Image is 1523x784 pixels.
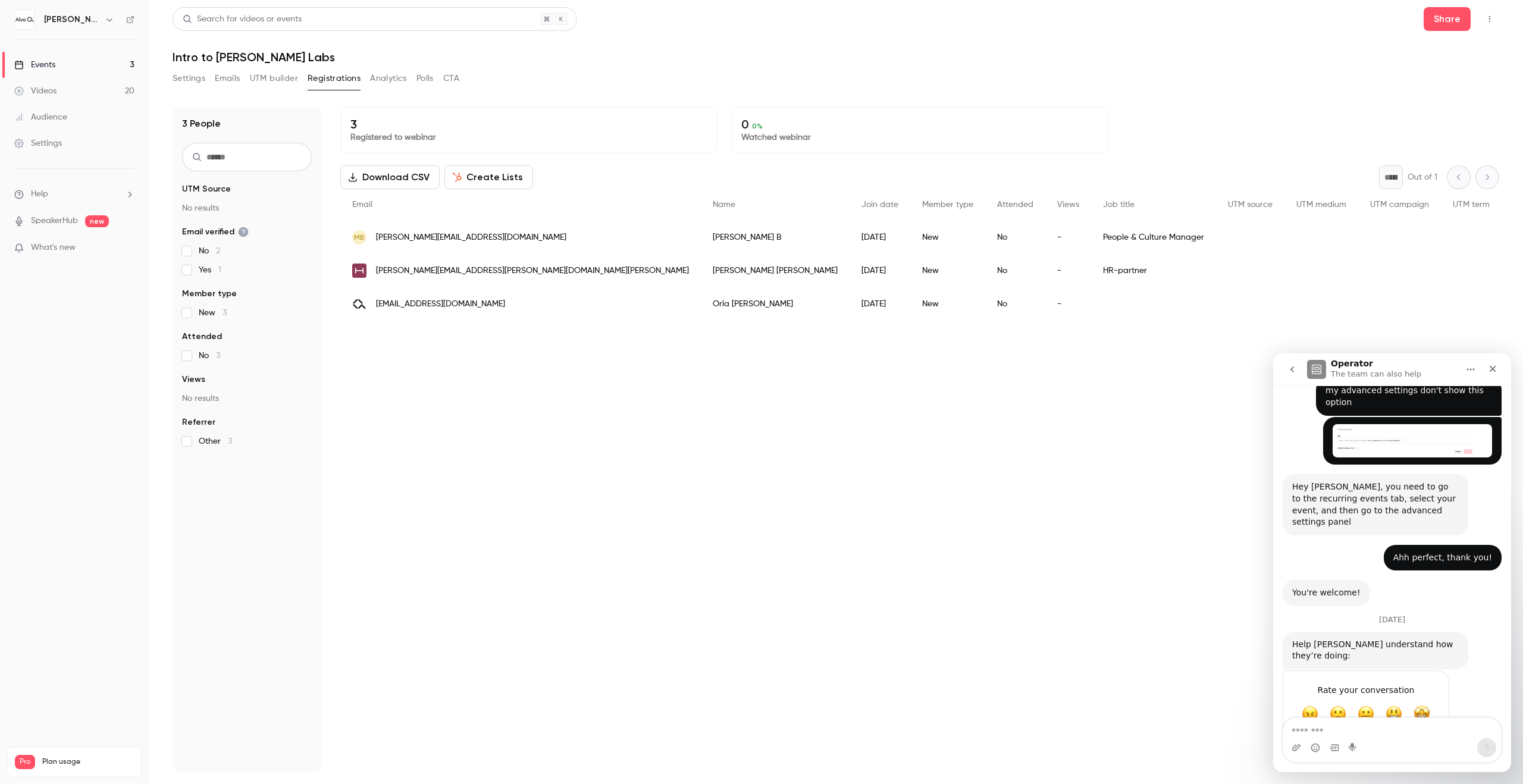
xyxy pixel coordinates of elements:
[31,215,78,227] a: SpeakerHub
[215,69,240,88] button: Emails
[44,14,100,26] h6: [PERSON_NAME][GEOGRAPHIC_DATA]
[218,266,221,274] span: 1
[182,288,237,300] span: Member type
[31,188,48,200] span: Help
[352,297,366,311] img: alvalabs.io
[173,50,1499,64] h1: Intro to [PERSON_NAME] Labs
[1045,254,1091,287] div: -
[443,69,459,88] button: CTA
[182,374,205,385] span: Views
[713,200,735,209] span: Name
[183,13,302,26] div: Search for videos or events
[850,254,910,287] div: [DATE]
[216,352,220,360] span: 3
[1296,200,1346,209] span: UTM medium
[910,221,985,254] div: New
[14,59,55,71] div: Events
[752,122,763,130] span: 0 %
[15,10,34,29] img: Alva Academy
[997,200,1033,209] span: Attended
[1045,221,1091,254] div: -
[1370,200,1429,209] span: UTM campaign
[350,131,707,143] p: Registered to webinar
[922,200,973,209] span: Member type
[182,226,249,238] span: Email verified
[985,221,1045,254] div: No
[1424,7,1471,31] button: Share
[223,309,227,317] span: 3
[182,183,312,447] section: facet-groups
[1408,171,1437,183] p: Out of 1
[910,287,985,321] div: New
[1273,353,1511,772] iframe: Intercom live chat
[1091,221,1216,254] div: People & Culture Manager
[1453,200,1490,209] span: UTM term
[1103,200,1135,209] span: Job title
[199,350,220,362] span: No
[199,245,220,257] span: No
[352,264,366,278] img: ext.holmen.com
[701,221,850,254] div: [PERSON_NAME] B
[182,183,231,195] span: UTM Source
[14,137,62,149] div: Settings
[308,69,361,88] button: Registrations
[850,221,910,254] div: [DATE]
[741,117,1098,131] p: 0
[199,264,221,276] span: Yes
[173,69,205,88] button: Settings
[182,416,215,428] span: Referrer
[42,757,134,767] span: Plan usage
[85,215,109,227] span: new
[350,117,707,131] p: 3
[182,331,222,343] span: Attended
[250,69,298,88] button: UTM builder
[1045,287,1091,321] div: -
[985,254,1045,287] div: No
[15,755,35,769] span: Pro
[985,287,1045,321] div: No
[340,165,440,189] button: Download CSV
[14,188,134,200] li: help-dropdown-opener
[14,85,57,97] div: Videos
[199,435,232,447] span: Other
[1228,200,1273,209] span: UTM source
[182,202,312,214] p: No results
[370,69,407,88] button: Analytics
[376,265,689,277] span: [PERSON_NAME][EMAIL_ADDRESS][PERSON_NAME][DOMAIN_NAME][PERSON_NAME]
[376,298,505,311] span: [EMAIL_ADDRESS][DOMAIN_NAME]
[701,287,850,321] div: Orla [PERSON_NAME]
[182,117,221,131] h1: 3 People
[14,111,67,123] div: Audience
[1057,200,1079,209] span: Views
[354,232,365,243] span: MB
[444,165,533,189] button: Create Lists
